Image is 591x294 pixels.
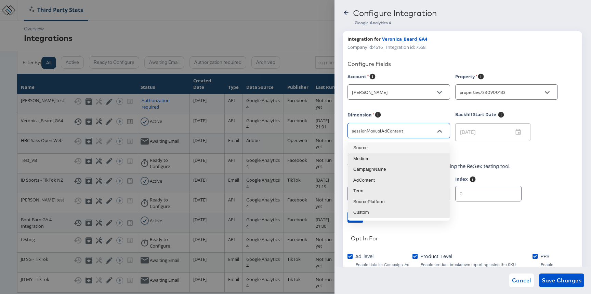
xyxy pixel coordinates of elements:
[540,253,550,260] span: PPS
[348,207,450,218] li: Custom
[348,175,450,186] li: AdContent
[542,276,582,285] span: Save Changes
[347,73,369,82] label: Account
[351,235,378,242] div: Opt In For
[434,87,445,98] button: Open
[347,36,381,42] span: Integration for
[348,142,450,153] li: Source
[434,126,445,136] button: Close
[355,262,412,272] div: Enable data for Campaign, Ad Set, and Ad reporting.
[353,8,437,18] div: Configure Integration
[542,87,552,98] button: Open
[355,253,373,260] span: Ad-level
[348,164,450,175] li: CampaignName
[455,73,477,82] label: Property
[348,196,450,207] li: SourcePlatform
[347,60,577,67] div: Configure Fields
[455,111,496,124] label: Backfill Start Date
[456,183,521,198] input: 0
[512,276,531,285] span: Cancel
[382,36,427,42] span: Veronica_Beard_GA4
[347,212,577,223] a: Test
[347,111,375,120] label: Dimension
[458,88,544,96] input: Select...
[420,262,533,272] div: Enable product breakdown reporting using the SKU dimension from Google Analytics Ecommerce.
[355,20,583,26] div: Google Analytics 4
[348,153,450,164] li: Medium
[351,127,436,135] input: Select...
[455,176,468,184] label: Index
[509,274,534,287] button: Cancel
[348,185,450,196] li: Term
[540,262,577,277] div: Enable Performance Product Sets.
[351,88,436,96] input: Select...
[347,44,425,51] span: Company id: 4616 | Integration id: 7558
[420,253,452,260] span: Product-Level
[539,274,585,287] button: Save Changes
